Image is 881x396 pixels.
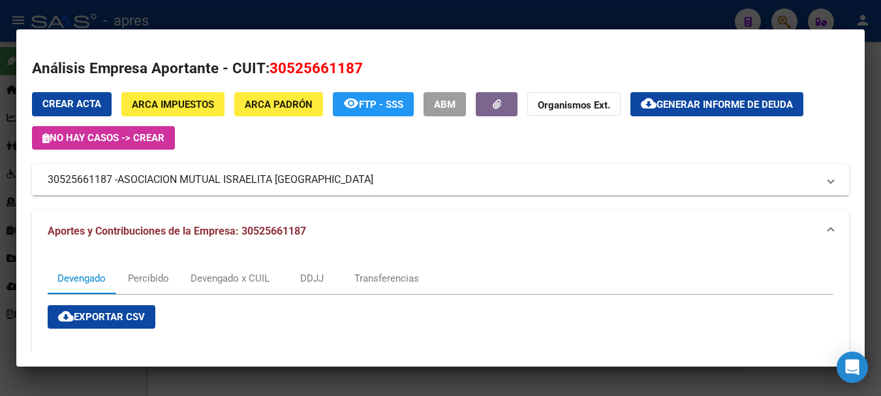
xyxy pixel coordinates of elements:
[32,210,849,252] mat-expansion-panel-header: Aportes y Contribuciones de la Empresa: 30525661187
[58,311,145,323] span: Exportar CSV
[333,92,414,116] button: FTP - SSS
[359,99,403,110] span: FTP - SSS
[48,305,155,329] button: Exportar CSV
[245,99,313,110] span: ARCA Padrón
[121,92,224,116] button: ARCA Impuestos
[434,99,456,110] span: ABM
[837,352,868,383] div: Open Intercom Messenger
[57,271,106,286] div: Devengado
[32,92,112,116] button: Crear Acta
[42,132,164,144] span: No hay casos -> Crear
[538,99,610,111] strong: Organismos Ext.
[132,99,214,110] span: ARCA Impuestos
[32,164,849,195] mat-expansion-panel-header: 30525661187 -ASOCIACION MUTUAL ISRAELITA [GEOGRAPHIC_DATA]
[42,98,101,110] span: Crear Acta
[48,172,818,188] mat-panel-title: 30525661187 -
[32,126,175,150] button: No hay casos -> Crear
[128,271,169,286] div: Percibido
[657,99,793,110] span: Generar informe de deuda
[270,59,363,76] span: 30525661187
[424,92,466,116] button: ABM
[191,271,270,286] div: Devengado x CUIL
[641,95,657,111] mat-icon: cloud_download
[630,92,803,116] button: Generar informe de deuda
[48,225,306,237] span: Aportes y Contribuciones de la Empresa: 30525661187
[234,92,323,116] button: ARCA Padrón
[354,271,419,286] div: Transferencias
[527,92,621,116] button: Organismos Ext.
[32,58,849,80] h2: Análisis Empresa Aportante - CUIT:
[343,95,359,111] mat-icon: remove_red_eye
[58,308,74,324] mat-icon: cloud_download
[117,172,373,188] span: ASOCIACION MUTUAL ISRAELITA [GEOGRAPHIC_DATA]
[300,271,324,286] div: DDJJ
